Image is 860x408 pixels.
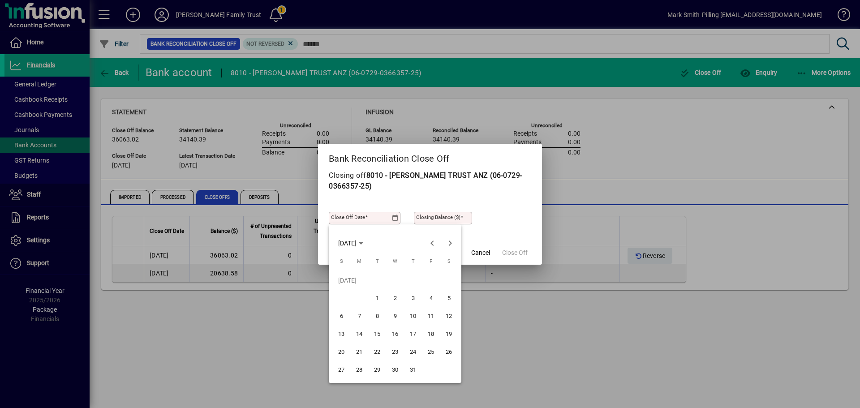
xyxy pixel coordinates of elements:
[368,289,386,307] button: Tue Jul 01 2025
[405,326,421,342] span: 17
[386,361,404,379] button: Wed Jul 30 2025
[357,258,361,264] span: M
[335,235,367,251] button: Choose month and year
[423,290,439,306] span: 4
[368,361,386,379] button: Tue Jul 29 2025
[404,343,422,361] button: Thu Jul 24 2025
[333,326,349,342] span: 13
[338,240,357,247] span: [DATE]
[369,362,385,378] span: 29
[350,307,368,325] button: Mon Jul 07 2025
[405,344,421,360] span: 24
[405,308,421,324] span: 10
[368,325,386,343] button: Tue Jul 15 2025
[351,344,367,360] span: 21
[387,344,403,360] span: 23
[387,308,403,324] span: 9
[332,343,350,361] button: Sun Jul 20 2025
[440,289,458,307] button: Sat Jul 05 2025
[332,271,458,289] td: [DATE]
[423,326,439,342] span: 18
[350,325,368,343] button: Mon Jul 14 2025
[405,290,421,306] span: 3
[332,325,350,343] button: Sun Jul 13 2025
[440,307,458,325] button: Sat Jul 12 2025
[440,325,458,343] button: Sat Jul 19 2025
[404,289,422,307] button: Thu Jul 03 2025
[386,343,404,361] button: Wed Jul 23 2025
[393,258,397,264] span: W
[404,307,422,325] button: Thu Jul 10 2025
[422,343,440,361] button: Fri Jul 25 2025
[387,290,403,306] span: 2
[422,289,440,307] button: Fri Jul 04 2025
[333,308,349,324] span: 6
[447,258,451,264] span: S
[351,326,367,342] span: 14
[422,325,440,343] button: Fri Jul 18 2025
[441,344,457,360] span: 26
[387,362,403,378] span: 30
[441,234,459,252] button: Next month
[441,308,457,324] span: 12
[386,325,404,343] button: Wed Jul 16 2025
[369,344,385,360] span: 22
[333,344,349,360] span: 20
[368,343,386,361] button: Tue Jul 22 2025
[386,289,404,307] button: Wed Jul 02 2025
[369,326,385,342] span: 15
[332,307,350,325] button: Sun Jul 06 2025
[350,343,368,361] button: Mon Jul 21 2025
[423,308,439,324] span: 11
[430,258,432,264] span: F
[441,326,457,342] span: 19
[351,308,367,324] span: 7
[404,325,422,343] button: Thu Jul 17 2025
[376,258,379,264] span: T
[422,307,440,325] button: Fri Jul 11 2025
[405,362,421,378] span: 31
[386,307,404,325] button: Wed Jul 09 2025
[423,344,439,360] span: 25
[387,326,403,342] span: 16
[412,258,415,264] span: T
[369,290,385,306] span: 1
[440,343,458,361] button: Sat Jul 26 2025
[350,361,368,379] button: Mon Jul 28 2025
[441,290,457,306] span: 5
[332,361,350,379] button: Sun Jul 27 2025
[404,361,422,379] button: Thu Jul 31 2025
[369,308,385,324] span: 8
[351,362,367,378] span: 28
[340,258,343,264] span: S
[333,362,349,378] span: 27
[423,234,441,252] button: Previous month
[368,307,386,325] button: Tue Jul 08 2025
